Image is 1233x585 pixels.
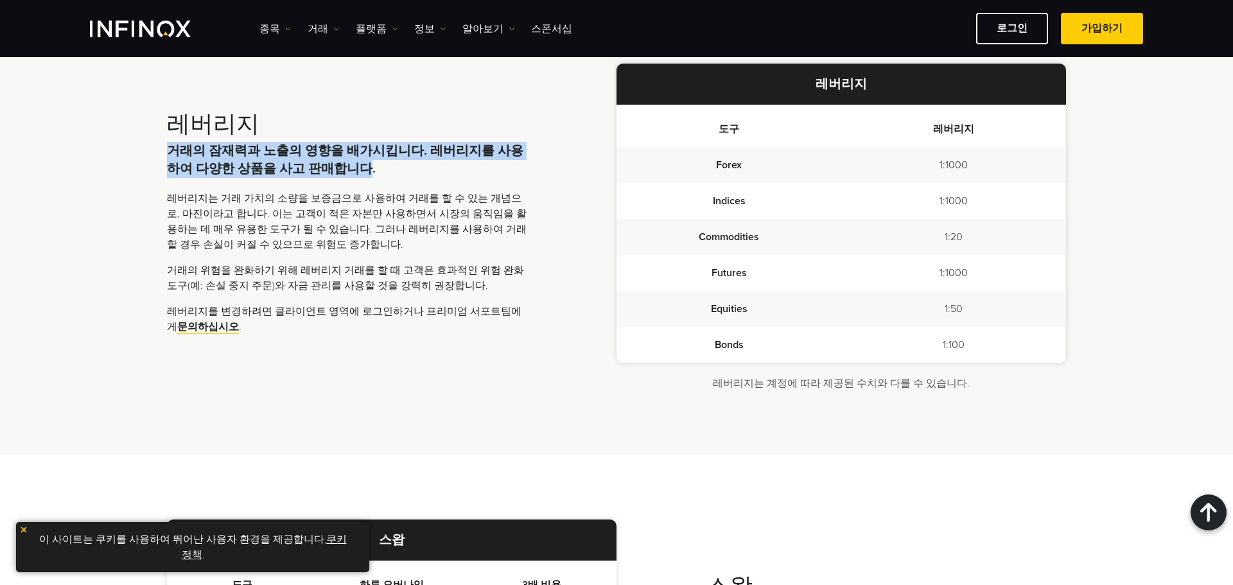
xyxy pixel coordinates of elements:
strong: 거래의 잠재력과 노출의 영향을 배가시킵니다. 레버리지를 사용하여 다양한 상품을 사고 판매합니다. [167,143,523,177]
td: 1:50 [841,291,1066,327]
td: Forex [616,147,841,183]
strong: 레버리지 [816,76,867,92]
p: 거래의 위험을 완화하기 위해 레버리지 거래를 할 때 고객은 효과적인 위험 완화 도구(예: 손실 중지 주문)와 자금 관리를 사용할 것을 강력히 권장합니다. [167,263,527,293]
td: Indices [616,183,841,219]
td: Bonds [616,327,841,363]
a: 스폰서십 [531,21,572,37]
td: Futures [616,255,841,291]
td: 1:1000 [841,147,1066,183]
td: 1:1000 [841,255,1066,291]
a: 알아보기 [462,21,515,37]
strong: 스왑 [379,532,405,548]
a: 종목 [259,21,292,37]
a: INFINOX Logo [90,21,221,37]
a: 로그인 [976,13,1048,44]
p: 레버리지는 계정에 따라 제공된 수치와 다를 수 있습니다. [620,376,1062,391]
img: yellow close icon [19,525,28,534]
a: 플랫폼 [356,21,398,37]
td: 1:100 [841,327,1066,363]
h2: 레버리지 [167,110,527,139]
a: 문의하십시오 [177,320,239,334]
th: 레버리지 [841,105,1066,147]
a: 정보 [414,21,446,37]
p: 레버리지를 변경하려면 클라이언트 영역에 로그인하거나 프리미엄 서포트팀에게 . [167,304,527,335]
a: 가입하기 [1061,13,1143,44]
th: 도구 [616,105,841,147]
td: 1:20 [841,219,1066,255]
p: 레버리지는 거래 가치의 소량을 보증금으로 사용하여 거래를 할 수 있는 개념으로, 마진이라고 합니다. 이는 고객이 적은 자본만 사용하면서 시장의 움직임을 활용하는 데 매우 유용... [167,191,527,252]
td: 1:1000 [841,183,1066,219]
p: 이 사이트는 쿠키를 사용하여 뛰어난 사용자 환경을 제공합니다. . [22,528,363,566]
a: 거래 [308,21,340,37]
td: Commodities [616,219,841,255]
td: Equities [616,291,841,327]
